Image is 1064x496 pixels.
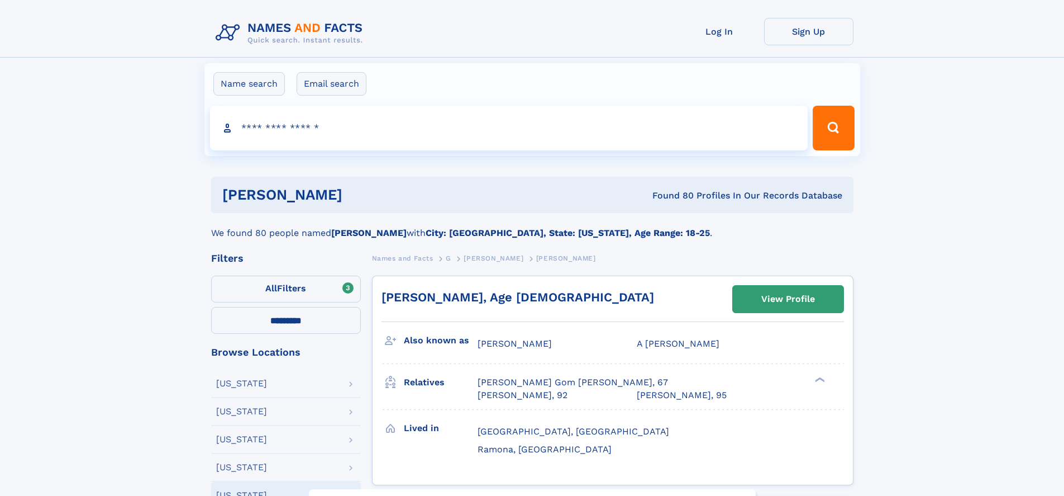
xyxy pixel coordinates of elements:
[211,276,361,303] label: Filters
[211,347,361,357] div: Browse Locations
[222,188,498,202] h1: [PERSON_NAME]
[446,251,451,265] a: G
[211,18,372,48] img: Logo Names and Facts
[216,379,267,388] div: [US_STATE]
[297,72,366,96] label: Email search
[213,72,285,96] label: Name search
[372,251,433,265] a: Names and Facts
[478,389,567,401] a: [PERSON_NAME], 92
[497,190,842,202] div: Found 80 Profiles In Our Records Database
[216,435,267,444] div: [US_STATE]
[211,213,853,240] div: We found 80 people named with .
[733,286,843,313] a: View Profile
[478,338,552,349] span: [PERSON_NAME]
[464,251,523,265] a: [PERSON_NAME]
[211,253,361,263] div: Filters
[536,254,596,262] span: [PERSON_NAME]
[404,419,478,438] h3: Lived in
[478,376,668,389] a: [PERSON_NAME] Gom [PERSON_NAME], 67
[813,106,854,150] button: Search Button
[404,373,478,392] h3: Relatives
[478,444,612,455] span: Ramona, [GEOGRAPHIC_DATA]
[381,290,654,304] a: [PERSON_NAME], Age [DEMOGRAPHIC_DATA]
[331,228,407,238] b: [PERSON_NAME]
[812,376,826,384] div: ❯
[404,331,478,350] h3: Also known as
[764,18,853,45] a: Sign Up
[637,389,727,401] a: [PERSON_NAME], 95
[446,254,451,262] span: G
[761,286,815,312] div: View Profile
[478,426,669,437] span: [GEOGRAPHIC_DATA], [GEOGRAPHIC_DATA]
[216,463,267,472] div: [US_STATE]
[426,228,710,238] b: City: [GEOGRAPHIC_DATA], State: [US_STATE], Age Range: 18-25
[265,283,277,294] span: All
[637,338,719,349] span: A [PERSON_NAME]
[210,106,808,150] input: search input
[464,254,523,262] span: [PERSON_NAME]
[675,18,764,45] a: Log In
[216,407,267,416] div: [US_STATE]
